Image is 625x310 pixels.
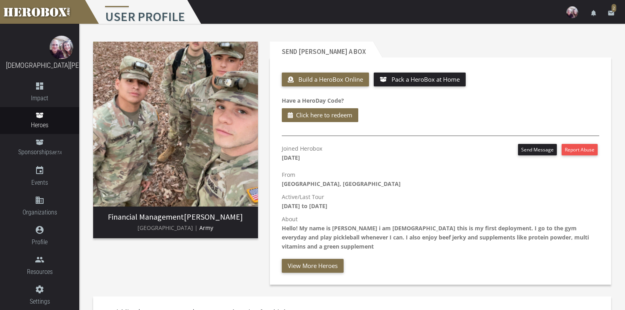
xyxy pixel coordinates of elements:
[518,144,557,155] button: Send Message
[282,73,369,86] button: Build a HeroBox Online
[52,150,61,155] small: BETA
[392,75,460,83] span: Pack a HeroBox at Home
[282,259,344,273] button: View More Heroes
[108,212,184,222] span: Financial Management
[374,73,466,86] button: Pack a HeroBox at Home
[50,36,73,59] img: image
[590,10,597,17] i: notifications
[270,42,611,285] section: Send Joseph a Box
[282,108,358,122] button: Click here to redeem
[282,202,327,210] b: [DATE] to [DATE]
[282,97,344,104] b: Have a HeroDay Code?
[608,10,615,17] i: email
[93,42,258,207] img: image
[99,212,252,221] h3: [PERSON_NAME]
[282,214,599,251] p: About
[282,192,599,210] p: Active/Last Tour
[612,4,616,12] span: 2
[282,224,589,250] b: Hello! My name is [PERSON_NAME] i am [DEMOGRAPHIC_DATA] this is my first deployment. I go to the ...
[282,170,599,188] p: From
[566,6,578,18] img: user-image
[282,154,300,161] b: [DATE]
[298,75,363,83] span: Build a HeroBox Online
[282,180,401,188] b: [GEOGRAPHIC_DATA], [GEOGRAPHIC_DATA]
[296,110,352,120] span: Click here to redeem
[270,42,373,57] h2: Send [PERSON_NAME] a Box
[6,61,117,69] a: [DEMOGRAPHIC_DATA][PERSON_NAME]
[138,224,198,232] span: [GEOGRAPHIC_DATA] |
[562,144,598,155] button: Report Abuse
[199,224,213,232] span: Army
[282,144,322,162] p: Joined Herobox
